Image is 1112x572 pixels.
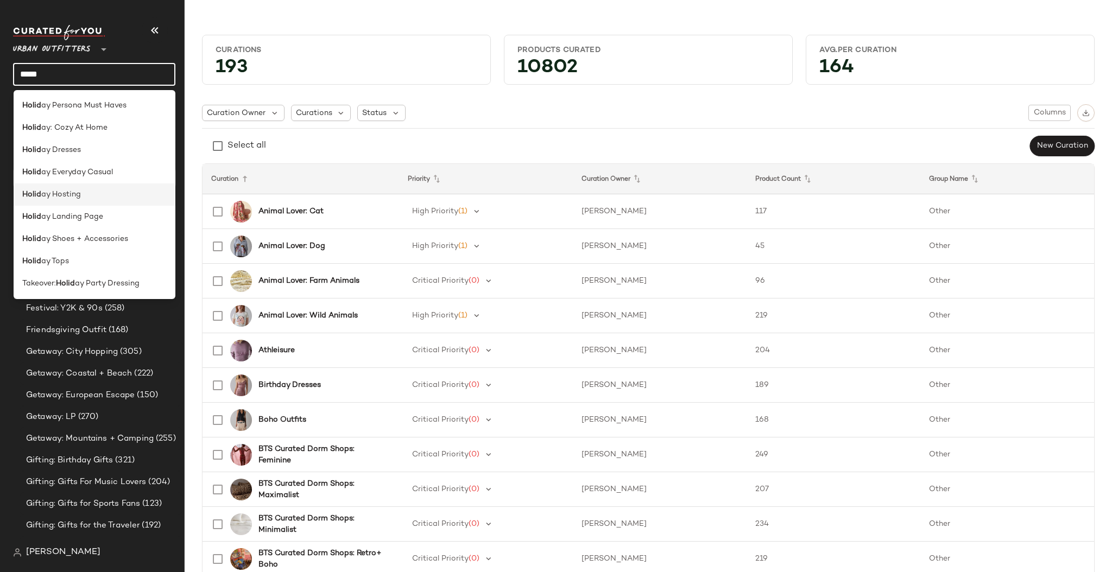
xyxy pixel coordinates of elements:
span: Status [362,107,387,119]
img: cfy_white_logo.C9jOOHJF.svg [13,25,105,40]
span: Curation Owner [207,107,266,119]
div: Select all [228,139,266,152]
span: ay Dresses [41,144,81,156]
th: Priority [399,164,573,194]
img: 101075752_010_b [230,305,252,327]
td: 219 [747,298,920,333]
span: Gifting: Gifts for Sports Fans [26,498,140,510]
span: Getaway: Coastal + Beach [26,367,132,380]
span: Critical Priority [412,277,469,285]
b: Athleisure [258,345,295,356]
td: Other [920,298,1094,333]
td: [PERSON_NAME] [573,264,747,298]
img: 97256739_070_b [230,479,252,500]
span: ay Tops [41,256,69,267]
td: Other [920,368,1094,403]
img: 103171302_054_b [230,374,252,396]
img: 68846146_011_b [230,513,252,535]
td: Other [920,472,1094,507]
span: (0) [469,277,479,285]
td: [PERSON_NAME] [573,507,747,542]
span: Festival: Y2K & 90s [26,302,103,315]
span: High Priority [412,312,458,320]
td: 168 [747,403,920,437]
div: 164 [811,60,1090,80]
b: Holid [22,100,41,111]
span: (0) [469,346,479,354]
td: Other [920,437,1094,472]
th: Curation [203,164,399,194]
div: Curations [216,45,477,55]
td: [PERSON_NAME] [573,472,747,507]
td: Other [920,333,1094,368]
span: (258) [103,302,125,315]
td: [PERSON_NAME] [573,333,747,368]
b: Animal Lover: Dog [258,240,325,252]
b: Holid [56,278,75,289]
th: Product Count [747,164,920,194]
span: Gifting: Graduation Gifts [26,541,125,554]
td: Other [920,229,1094,264]
span: (150) [135,389,158,402]
td: [PERSON_NAME] [573,194,747,229]
td: [PERSON_NAME] [573,437,747,472]
span: (255) [154,433,176,445]
span: High Priority [412,207,458,215]
div: 10802 [509,60,788,80]
span: Critical Priority [412,485,469,493]
span: ay Landing Page [41,211,103,223]
span: (0) [469,450,479,459]
span: Columns [1033,109,1066,117]
span: (1) [458,242,467,250]
td: 204 [747,333,920,368]
b: Animal Lover: Farm Animals [258,275,359,287]
div: 193 [207,60,486,80]
b: Holid [22,256,41,267]
button: Columns [1028,105,1071,121]
span: (222) [132,367,153,380]
span: ay: Cozy At Home [41,122,108,134]
span: (1) [458,312,467,320]
span: ay Persona Must Haves [41,100,127,111]
td: [PERSON_NAME] [573,368,747,403]
span: (145) [125,541,148,554]
span: (0) [469,416,479,424]
td: Other [920,264,1094,298]
b: Holid [22,233,41,245]
span: New Curation [1037,142,1088,150]
span: (204) [146,476,170,488]
span: Critical Priority [412,520,469,528]
span: Urban Outfitters [13,37,91,56]
td: 117 [747,194,920,229]
span: (0) [469,520,479,528]
b: BTS Curated Dorm Shops: Maximalist [258,478,386,501]
span: High Priority [412,242,458,250]
span: Critical Priority [412,555,469,563]
span: (0) [469,485,479,493]
span: (123) [140,498,162,510]
td: 207 [747,472,920,507]
b: Holid [22,211,41,223]
b: BTS Curated Dorm Shops: Minimalist [258,513,386,536]
span: Gifting: Gifts For Music Lovers [26,476,146,488]
b: Holid [22,144,41,156]
td: 96 [747,264,920,298]
img: 102187119_066_b2 [230,444,252,466]
b: Holid [22,189,41,200]
span: Critical Priority [412,416,469,424]
b: Animal Lover: Cat [258,206,324,217]
b: Animal Lover: Wild Animals [258,310,358,321]
img: 103681524_000_b [230,548,252,570]
span: ay Hosting [41,189,81,200]
td: Other [920,507,1094,542]
span: Gifting: Birthday Gifts [26,454,113,467]
td: [PERSON_NAME] [573,298,747,333]
td: [PERSON_NAME] [573,229,747,264]
span: (270) [76,411,99,423]
b: Holid [22,167,41,178]
span: Takeover: [22,278,56,289]
th: Group Name [920,164,1094,194]
span: Getaway: City Hopping [26,346,118,358]
span: [PERSON_NAME] [26,546,100,559]
td: Other [920,194,1094,229]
